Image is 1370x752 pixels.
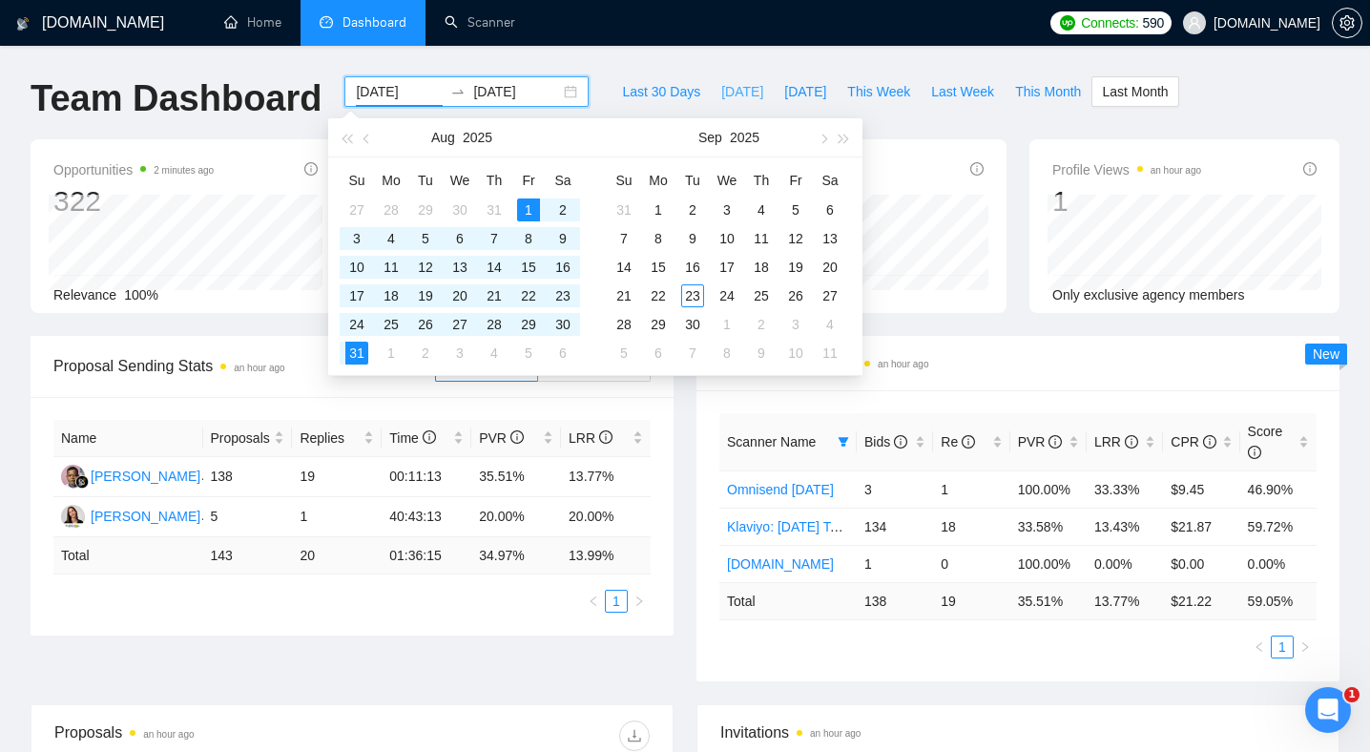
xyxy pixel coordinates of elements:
span: Opportunities [53,158,214,181]
div: [PERSON_NAME] [91,466,200,487]
div: 10 [345,256,368,279]
span: Last 30 Days [622,81,700,102]
div: 8 [647,227,670,250]
td: 2025-09-03 [710,196,744,224]
td: 2025-09-05 [511,339,546,367]
th: We [443,165,477,196]
div: 30 [551,313,574,336]
td: 2025-09-12 [778,224,813,253]
td: 2025-09-05 [778,196,813,224]
span: Replies [300,428,360,449]
div: 5 [414,227,437,250]
td: 2025-08-31 [607,196,641,224]
span: CPR [1171,434,1215,449]
button: This Month [1005,76,1091,107]
div: 26 [784,284,807,307]
td: 2025-09-26 [778,282,813,310]
span: filter [834,428,853,456]
img: NS [61,505,85,529]
div: 22 [517,284,540,307]
div: 27 [448,313,471,336]
td: 2025-09-16 [675,253,710,282]
span: New [1313,346,1339,362]
div: 29 [517,313,540,336]
span: dashboard [320,15,333,29]
button: 2025 [463,118,492,157]
td: 2025-08-20 [443,282,477,310]
td: 2025-09-22 [641,282,675,310]
td: 2025-10-06 [641,339,675,367]
div: 18 [750,256,773,279]
div: 3 [784,313,807,336]
td: 19 [292,457,382,497]
td: 2025-09-02 [675,196,710,224]
td: 100.00% [1010,470,1087,508]
td: 2025-08-01 [511,196,546,224]
th: Tu [408,165,443,196]
td: 2025-08-04 [374,224,408,253]
div: 28 [612,313,635,336]
td: 2025-09-17 [710,253,744,282]
li: 1 [605,590,628,613]
div: 5 [612,342,635,365]
td: 2025-08-30 [546,310,580,339]
td: 18 [933,508,1009,545]
div: 13 [448,256,471,279]
td: 2025-09-24 [710,282,744,310]
div: 14 [612,256,635,279]
td: 2025-07-29 [408,196,443,224]
input: End date [473,81,560,102]
span: 100% [124,287,158,303]
td: 2025-09-06 [813,196,847,224]
span: filter [838,436,849,448]
span: info-circle [1303,162,1317,176]
span: right [633,595,645,607]
td: 33.33% [1087,470,1163,508]
td: 2025-08-27 [443,310,477,339]
td: 2025-08-29 [511,310,546,339]
div: 16 [681,256,704,279]
td: 2025-10-10 [778,339,813,367]
td: 2025-10-01 [710,310,744,339]
td: 20.00% [471,497,561,537]
div: 9 [551,227,574,250]
div: 29 [414,198,437,221]
td: 2025-08-03 [340,224,374,253]
button: [DATE] [774,76,837,107]
div: 8 [716,342,738,365]
div: 28 [380,198,403,221]
td: 2025-08-26 [408,310,443,339]
td: 1 [292,497,382,537]
div: 29 [647,313,670,336]
td: 2025-08-17 [340,282,374,310]
div: 2 [681,198,704,221]
span: Proposals [211,428,271,449]
div: 4 [819,313,841,336]
div: 9 [750,342,773,365]
div: 11 [750,227,773,250]
div: 1 [647,198,670,221]
div: 2 [414,342,437,365]
span: Only exclusive agency members [1052,287,1245,303]
span: This Week [847,81,910,102]
td: 2025-09-15 [641,253,675,282]
td: 2025-08-06 [443,224,477,253]
th: We [710,165,744,196]
div: 7 [483,227,506,250]
th: Mo [641,165,675,196]
button: This Week [837,76,921,107]
div: 25 [750,284,773,307]
td: 20.00% [561,497,651,537]
td: 2025-09-28 [607,310,641,339]
div: 31 [345,342,368,365]
span: info-circle [962,435,975,449]
span: Scanner Breakdown [719,351,1317,375]
span: PVR [1018,434,1063,449]
div: 15 [647,256,670,279]
div: 1 [716,313,738,336]
td: 2025-10-11 [813,339,847,367]
td: 2025-08-11 [374,253,408,282]
div: 16 [551,256,574,279]
td: 2025-09-04 [477,339,511,367]
td: 2025-09-10 [710,224,744,253]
